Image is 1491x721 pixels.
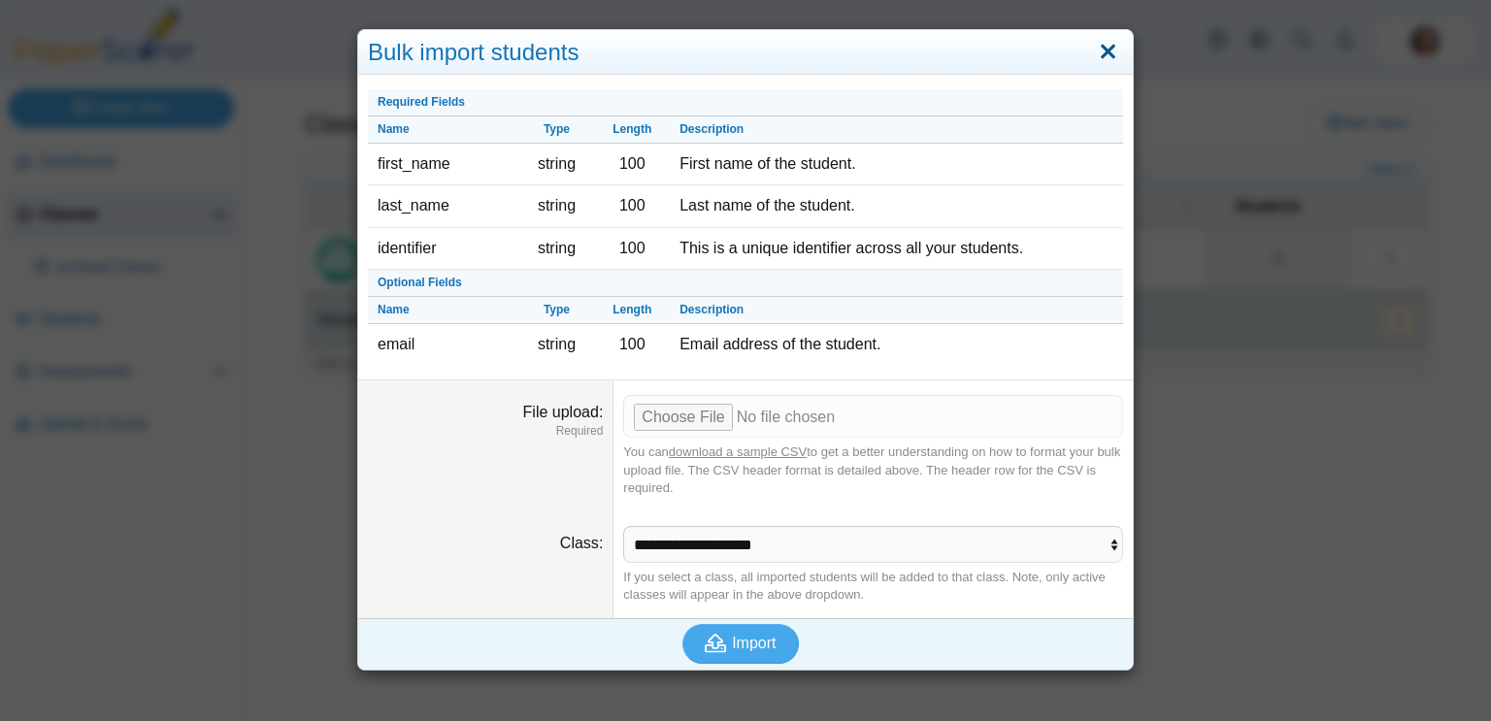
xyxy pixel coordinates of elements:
[560,535,603,551] label: Class
[519,144,595,185] td: string
[682,624,799,663] button: Import
[368,89,1123,116] th: Required Fields
[368,423,603,440] dfn: Required
[523,404,604,420] label: File upload
[670,116,1123,144] th: Description
[623,443,1123,497] div: You can to get a better understanding on how to format your bulk upload file. The CSV header form...
[594,324,670,365] td: 100
[368,270,1123,297] th: Optional Fields
[368,185,519,227] td: last_name
[519,116,595,144] th: Type
[519,324,595,365] td: string
[368,297,519,324] th: Name
[519,228,595,270] td: string
[669,444,807,459] a: download a sample CSV
[594,185,670,227] td: 100
[594,144,670,185] td: 100
[670,185,1123,227] td: Last name of the student.
[670,144,1123,185] td: First name of the student.
[368,228,519,270] td: identifier
[368,324,519,365] td: email
[519,185,595,227] td: string
[594,228,670,270] td: 100
[594,297,670,324] th: Length
[368,144,519,185] td: first_name
[358,30,1133,76] div: Bulk import students
[623,569,1123,604] div: If you select a class, all imported students will be added to that class. Note, only active class...
[670,297,1123,324] th: Description
[368,116,519,144] th: Name
[670,324,1123,365] td: Email address of the student.
[670,228,1123,270] td: This is a unique identifier across all your students.
[732,635,776,651] span: Import
[594,116,670,144] th: Length
[519,297,595,324] th: Type
[1093,36,1123,69] a: Close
